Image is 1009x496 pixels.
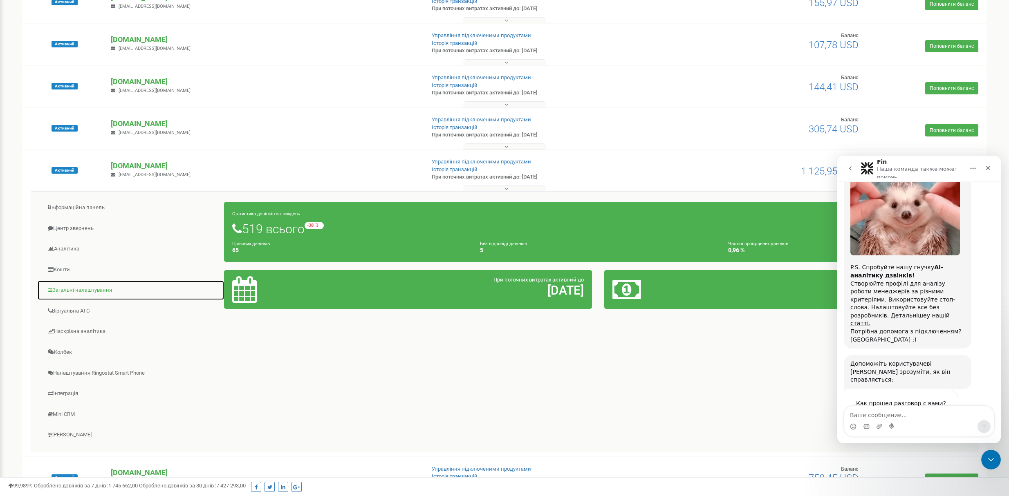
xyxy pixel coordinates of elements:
span: Активний [52,167,78,174]
a: Інтеграція [37,384,224,404]
div: Как прошел разговор с вами? [15,243,112,252]
a: Історія транзакцій [432,124,478,130]
a: Поповнити баланс [925,474,978,486]
span: Активний [52,83,78,89]
a: Поповнити баланс [925,82,978,94]
div: Допоможіть користувачеві [PERSON_NAME] зрозуміти, як він справляється: [13,204,128,228]
a: Управління підключеними продуктами [432,116,531,123]
span: [EMAIL_ADDRESS][DOMAIN_NAME] [119,88,191,93]
span: Баланс [841,116,859,123]
a: Поповнити баланс [925,40,978,52]
span: Оброблено дзвінків за 30 днів : [139,483,246,489]
a: Історія транзакцій [432,166,478,172]
span: При поточних витратах активний до [493,277,584,283]
small: Без відповіді дзвінків [480,241,527,246]
a: [PERSON_NAME] [37,425,224,445]
a: Інформаційна панель [37,198,224,218]
p: При поточних витратах активний до: [DATE] [432,5,659,13]
span: 758,45 USD [809,472,859,484]
div: P.S. Спробуйте нашу гнучку [13,108,128,124]
a: Загальні налаштування [37,280,224,300]
p: [DOMAIN_NAME] [111,467,419,478]
a: Кошти [37,260,224,280]
iframe: Intercom live chat [837,156,1001,443]
iframe: Intercom live chat [981,450,1001,469]
div: Потрібна допомога з підключенням? [GEOGRAPHIC_DATA] ;) [13,172,128,188]
button: Средство выбора GIF-файла [26,268,32,274]
button: Отправить сообщение… [140,264,153,277]
a: Управління підключеними продуктами [432,74,531,80]
span: [EMAIL_ADDRESS][DOMAIN_NAME] [119,172,191,177]
a: Налаштування Ringostat Smart Phone [37,363,224,383]
button: Добавить вложение [39,268,45,274]
span: Баланс [841,32,859,38]
h4: 0,96 % [728,247,964,253]
div: Fin говорит… [7,199,157,234]
a: Управління підключеними продуктами [432,32,531,38]
a: Управління підключеними продуктами [432,159,531,165]
span: [EMAIL_ADDRESS][DOMAIN_NAME] [119,130,191,135]
p: [DOMAIN_NAME] [111,161,419,171]
div: Fin говорит… [7,234,157,292]
span: Баланс [841,74,859,80]
a: Історія транзакцій [432,82,478,88]
a: Наскрізна аналітика [37,322,224,342]
h2: [DATE] [354,284,584,297]
span: Активний [52,125,78,132]
span: 305,74 USD [809,123,859,135]
a: Колбек [37,342,224,362]
span: 144,41 USD [809,81,859,93]
a: Поповнити баланс [925,124,978,136]
p: [DOMAIN_NAME] [111,34,419,45]
div: Створюйте профілі для аналізу роботи менеджерів за різними критеріями. Використовуйте стоп-слова.... [13,124,128,172]
span: 99,989% [8,483,33,489]
span: 107,78 USD [809,39,859,51]
u: 7 427 293,00 [216,483,246,489]
p: При поточних витратах активний до: [DATE] [432,173,659,181]
h1: 519 всього [232,222,964,236]
span: 1 125,95 USD [801,165,859,177]
a: Аналiтика [37,239,224,259]
a: Mini CRM [37,404,224,425]
h4: 5 [480,247,715,253]
p: [DOMAIN_NAME] [111,118,419,129]
span: Активний [52,474,78,481]
div: Допоможіть користувачеві [PERSON_NAME] зрозуміти, як він справляється: [7,199,134,233]
p: При поточних витратах активний до: [DATE] [432,89,659,97]
span: Баланс [841,466,859,472]
button: Start recording [52,268,58,274]
a: Центр звернень [37,219,224,239]
p: [DOMAIN_NAME] [111,76,419,87]
a: Історія транзакцій [432,473,478,479]
span: Оброблено дзвінків за 7 днів : [34,483,138,489]
p: При поточних витратах активний до: [DATE] [432,47,659,55]
small: -38 [305,222,324,229]
a: Історія транзакцій [432,40,478,46]
span: Активний [52,41,78,47]
span: [EMAIL_ADDRESS][DOMAIN_NAME] [119,46,191,51]
h4: 65 [232,247,468,253]
u: 1 745 662,00 [108,483,138,489]
h2: 1 125,95 $ [733,284,964,297]
small: Цільових дзвінків [232,241,270,246]
small: Статистика дзвінків за тиждень [232,211,300,217]
p: При поточних витратах активний до: [DATE] [432,131,659,139]
button: Средство выбора эмодзи [13,268,19,274]
a: Віртуальна АТС [37,301,224,321]
a: Управління підключеними продуктами [432,466,531,472]
span: [EMAIL_ADDRESS][DOMAIN_NAME] [119,4,191,9]
textarea: Ваше сообщение... [7,250,157,264]
small: Частка пропущених дзвінків [728,241,788,246]
a: у нашій статті. [13,156,112,171]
